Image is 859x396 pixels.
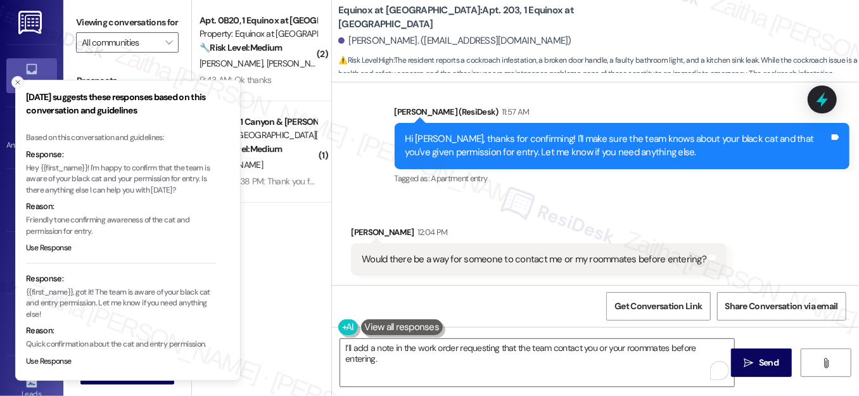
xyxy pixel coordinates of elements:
[821,358,830,368] i: 
[725,300,838,313] span: Share Conversation via email
[338,54,859,94] span: : The resident reports a cockroach infestation, a broken door handle, a faulty bathroom light, an...
[6,245,57,279] a: Insights •
[338,55,393,65] strong: ⚠️ Risk Level: High
[338,4,592,31] b: Equinox at [GEOGRAPHIC_DATA]: Apt. 203, 1 Equinox at [GEOGRAPHIC_DATA]
[6,183,57,217] a: Site Visit •
[267,58,330,69] span: [PERSON_NAME]
[26,339,216,350] p: Quick confirmation about the cat and entry permission.
[200,58,267,69] span: [PERSON_NAME]
[414,226,448,239] div: 12:04 PM
[362,253,706,266] div: Would there be a way for someone to contact me or my roommates before entering?
[26,324,216,337] div: Reason:
[200,27,317,41] div: Property: Equinox at [GEOGRAPHIC_DATA]
[6,58,57,93] a: Inbox
[26,163,216,196] p: Hey {{first_name}}! I'm happy to confirm that the team is aware of your black cat and your permis...
[26,91,216,117] h3: [DATE] suggests these responses based on this conversation and guidelines
[614,300,702,313] span: Get Conversation Link
[200,143,282,155] strong: 🔧 Risk Level: Medium
[499,105,530,118] div: 11:57 AM
[26,200,216,213] div: Reason:
[395,105,849,123] div: [PERSON_NAME] (ResiDesk)
[26,215,216,237] p: Friendly tone confirming awareness of the cat and permission for entry.
[26,132,216,144] div: Based on this conversation and guidelines:
[26,243,72,254] button: Use Response
[395,169,849,188] div: Tagged as:
[26,356,72,367] button: Use Response
[26,272,216,285] div: Response:
[26,148,216,161] div: Response:
[200,115,317,129] div: Apt. G301, 1 Canyon & [PERSON_NAME][GEOGRAPHIC_DATA]
[11,76,24,89] button: Close toast
[165,37,172,48] i: 
[200,14,317,27] div: Apt. 0B20, 1 Equinox at [GEOGRAPHIC_DATA]
[717,292,846,321] button: Share Conversation via email
[200,42,282,53] strong: 🔧 Risk Level: Medium
[340,339,734,386] textarea: To enrich screen reader interactions, please activate Accessibility in Grammarly extension settings
[26,287,216,321] p: {{first_name}}, got it! The team is aware of your black cat and entry permission. Let me know if ...
[606,292,710,321] button: Get Conversation Link
[759,356,779,369] span: Send
[351,226,727,243] div: [PERSON_NAME]
[200,129,317,142] div: Property: [GEOGRAPHIC_DATA][PERSON_NAME]
[731,348,792,377] button: Send
[431,173,487,184] span: Apartment entry
[76,13,179,32] label: Viewing conversations for
[18,11,44,34] img: ResiDesk Logo
[405,132,829,160] div: Hi [PERSON_NAME], thanks for confirming! I'll make sure the team knows about your black cat and t...
[338,34,571,48] div: [PERSON_NAME]. ([EMAIL_ADDRESS][DOMAIN_NAME])
[744,358,754,368] i: 
[6,307,57,342] a: Buildings
[82,32,158,53] input: All communities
